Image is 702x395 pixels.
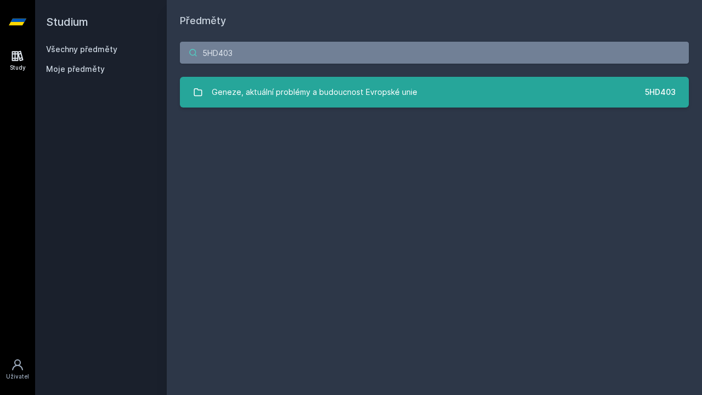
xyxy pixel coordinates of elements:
[2,353,33,386] a: Uživatel
[212,81,417,103] div: Geneze, aktuální problémy a budoucnost Evropské unie
[2,44,33,77] a: Study
[6,373,29,381] div: Uživatel
[46,64,105,75] span: Moje předměty
[180,42,689,64] input: Název nebo ident předmětu…
[10,64,26,72] div: Study
[180,77,689,108] a: Geneze, aktuální problémy a budoucnost Evropské unie 5HD403
[46,44,117,54] a: Všechny předměty
[645,87,676,98] div: 5HD403
[180,13,689,29] h1: Předměty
